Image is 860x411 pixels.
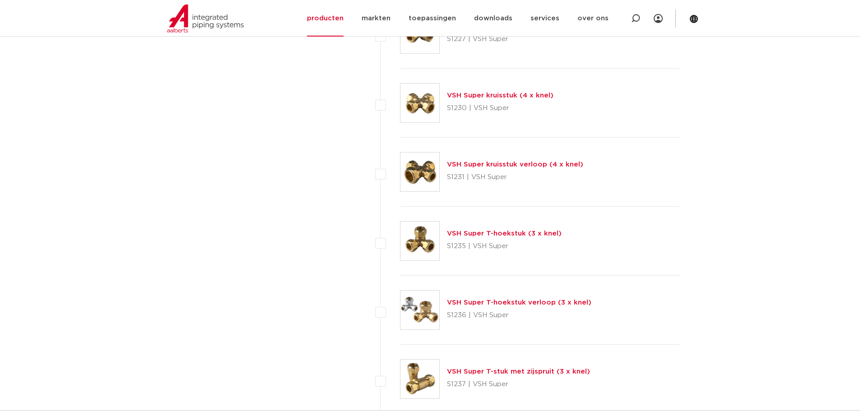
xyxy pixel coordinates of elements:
[400,291,439,329] img: Thumbnail for VSH Super T-hoekstuk verloop (3 x knel)
[447,101,553,115] p: S1230 | VSH Super
[447,308,591,323] p: S1236 | VSH Super
[447,92,553,99] a: VSH Super kruisstuk (4 x knel)
[447,377,590,392] p: S1237 | VSH Super
[447,368,590,375] a: VSH Super T-stuk met zijspruit (3 x knel)
[447,239,562,254] p: S1235 | VSH Super
[447,161,583,168] a: VSH Super kruisstuk verloop (4 x knel)
[447,32,672,46] p: S1227 | VSH Super
[400,152,439,191] img: Thumbnail for VSH Super kruisstuk verloop (4 x knel)
[400,83,439,122] img: Thumbnail for VSH Super kruisstuk (4 x knel)
[400,222,439,260] img: Thumbnail for VSH Super T-hoekstuk (3 x knel)
[447,230,562,237] a: VSH Super T-hoekstuk (3 x knel)
[447,299,591,306] a: VSH Super T-hoekstuk verloop (3 x knel)
[400,360,439,398] img: Thumbnail for VSH Super T-stuk met zijspruit (3 x knel)
[447,170,583,185] p: S1231 | VSH Super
